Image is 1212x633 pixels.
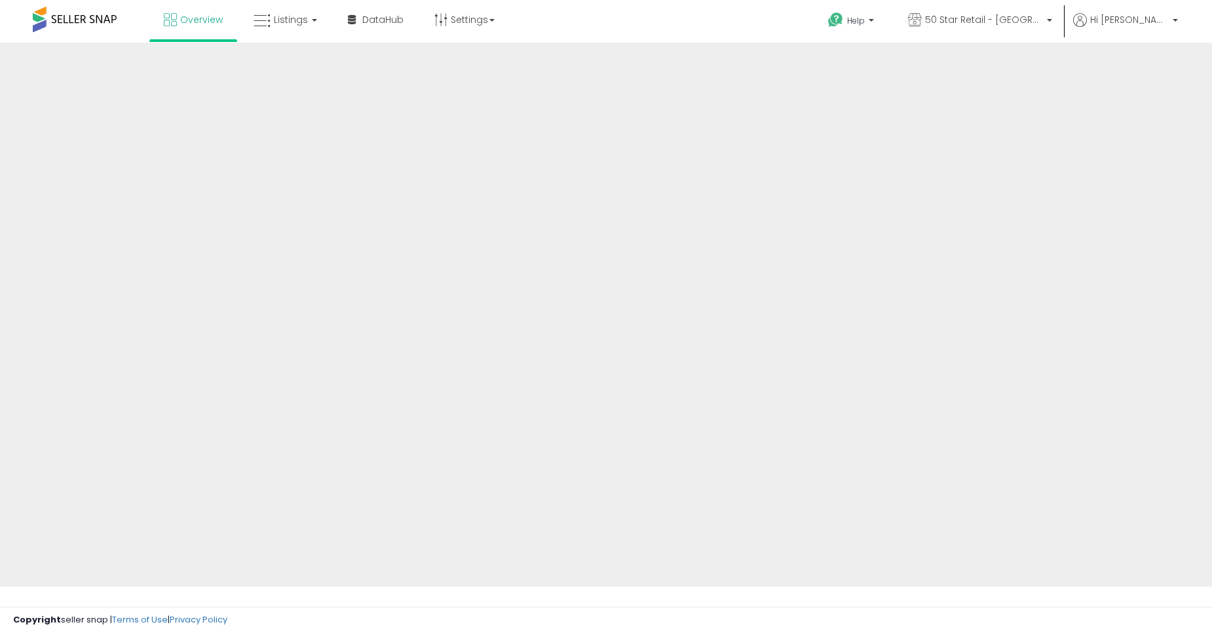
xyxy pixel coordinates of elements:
a: Help [818,2,887,43]
span: Listings [274,13,308,26]
span: Help [847,15,865,26]
span: 50 Star Retail - [GEOGRAPHIC_DATA] [925,13,1043,26]
i: Get Help [827,12,844,28]
a: Hi [PERSON_NAME] [1073,13,1178,43]
span: DataHub [362,13,404,26]
span: Overview [180,13,223,26]
span: Hi [PERSON_NAME] [1090,13,1169,26]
